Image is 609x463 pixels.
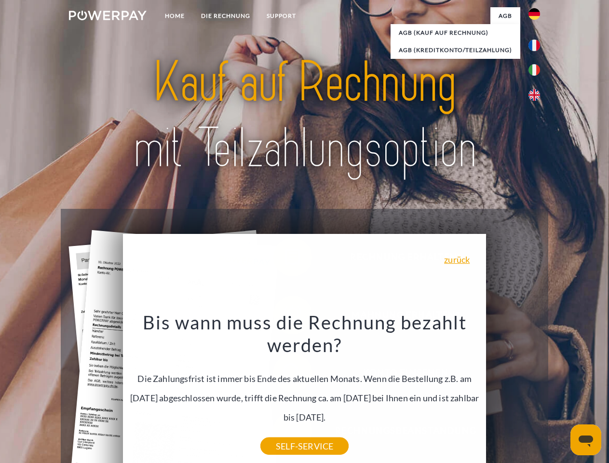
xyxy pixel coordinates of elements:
[260,437,349,455] a: SELF-SERVICE
[129,311,481,357] h3: Bis wann muss die Rechnung bezahlt werden?
[157,7,193,25] a: Home
[92,46,517,185] img: title-powerpay_de.svg
[69,11,147,20] img: logo-powerpay-white.svg
[391,41,520,59] a: AGB (Kreditkonto/Teilzahlung)
[193,7,258,25] a: DIE RECHNUNG
[444,255,470,264] a: zurück
[570,424,601,455] iframe: Schaltfläche zum Öffnen des Messaging-Fensters
[391,24,520,41] a: AGB (Kauf auf Rechnung)
[490,7,520,25] a: agb
[528,8,540,20] img: de
[129,311,481,446] div: Die Zahlungsfrist ist immer bis Ende des aktuellen Monats. Wenn die Bestellung z.B. am [DATE] abg...
[528,89,540,101] img: en
[528,64,540,76] img: it
[258,7,304,25] a: SUPPORT
[528,40,540,51] img: fr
